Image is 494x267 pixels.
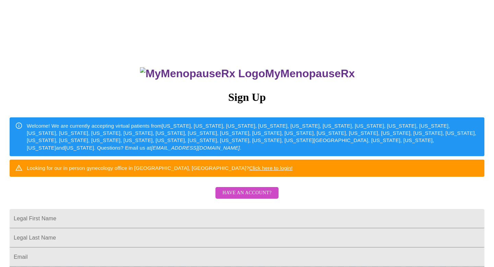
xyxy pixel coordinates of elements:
a: Have an account? [214,195,280,200]
span: Have an account? [222,189,271,197]
em: [EMAIL_ADDRESS][DOMAIN_NAME] [151,145,240,151]
div: Looking for our in person gynecology office in [GEOGRAPHIC_DATA], [GEOGRAPHIC_DATA]? [27,162,293,174]
h3: Sign Up [10,91,484,104]
a: Click here to login! [249,165,293,171]
img: MyMenopauseRx Logo [140,67,265,80]
button: Have an account? [215,187,278,199]
h3: MyMenopauseRx [11,67,485,80]
div: Welcome! We are currently accepting virtual patients from [US_STATE], [US_STATE], [US_STATE], [US... [27,119,479,154]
